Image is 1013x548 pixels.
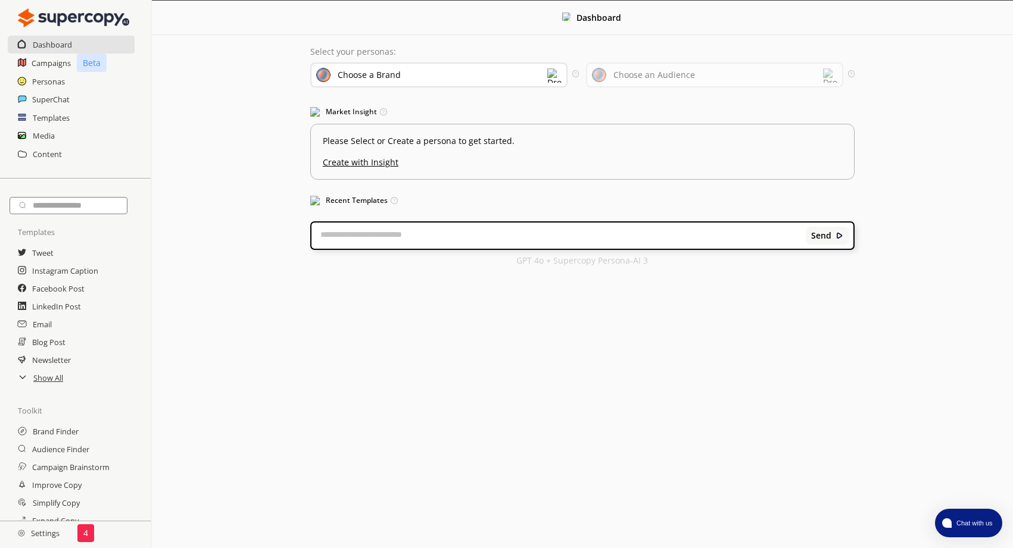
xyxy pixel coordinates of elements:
[32,298,81,315] a: LinkedIn Post
[613,70,695,80] div: Choose an Audience
[33,145,62,163] a: Content
[33,127,55,145] a: Media
[823,68,837,83] img: Dropdown Icon
[32,280,85,298] a: Facebook Post
[32,476,82,494] a: Improve Copy
[33,315,52,333] a: Email
[32,458,110,476] a: Campaign Brainstorm
[935,509,1002,537] button: atlas-launcher
[33,36,72,54] a: Dashboard
[576,12,621,23] b: Dashboard
[32,262,98,280] a: Instagram Caption
[323,152,842,167] u: Create with Insight
[32,90,70,108] a: SuperChat
[310,192,855,209] h3: Recent Templates
[83,528,88,538] p: 4
[391,197,398,204] img: Tooltip Icon
[77,54,107,72] p: Beta
[32,333,66,351] a: Blog Post
[32,244,54,262] a: Tweet
[32,351,71,369] a: Newsletter
[562,12,571,21] img: Close
[310,107,320,117] img: Market Insight
[316,68,331,82] img: Brand Icon
[811,231,831,240] b: Send
[572,70,579,77] img: Tooltip Icon
[33,494,80,512] a: Simplify Copy
[310,103,855,121] h3: Market Insight
[323,136,842,146] p: Please Select or Create a persona to get started.
[33,369,63,387] a: Show All
[338,70,401,80] div: Choose a Brand
[592,68,606,82] img: Audience Icon
[18,6,129,30] img: Close
[18,530,25,537] img: Close
[32,54,71,72] a: Campaigns
[32,440,89,458] a: Audience Finder
[380,108,387,115] img: Tooltip Icon
[32,512,79,530] a: Expand Copy
[848,70,855,77] img: Tooltip Icon
[310,196,320,205] img: Popular Templates
[547,68,562,83] img: Dropdown Icon
[952,518,995,528] span: Chat with us
[516,256,648,265] p: GPT 4o + Supercopy Persona-AI 3
[32,73,65,90] a: Personas
[836,231,844,240] img: Close
[33,109,70,127] a: Templates
[310,47,855,57] p: Select your personas:
[33,422,79,440] a: Brand Finder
